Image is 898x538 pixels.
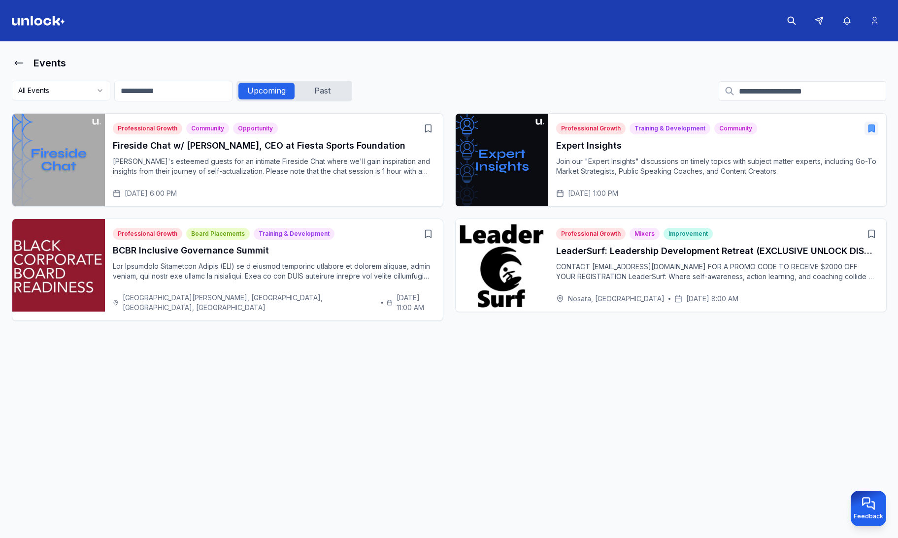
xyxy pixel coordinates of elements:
[113,123,182,134] div: Professional Growth
[387,293,434,313] div: [DATE] 11:00 AM
[33,56,66,70] h1: Events
[556,157,878,176] p: Join our "Expert Insights" discussions on timely topics with subject matter experts, including Go...
[630,228,660,240] div: Mixers
[113,228,182,240] div: Professional Growth
[113,293,377,313] div: [GEOGRAPHIC_DATA][PERSON_NAME], [GEOGRAPHIC_DATA], [GEOGRAPHIC_DATA], [GEOGRAPHIC_DATA]
[113,139,435,153] h3: Fireside Chat w/ [PERSON_NAME], CEO at Fiesta Sports Foundation
[254,228,334,240] div: Training & Development
[556,262,878,282] p: CONTACT [EMAIL_ADDRESS][DOMAIN_NAME] FOR A PROMO CODE TO RECEIVE $2000 OFF YOUR REGISTRATION Lead...
[12,219,105,312] img: BCBR Inclusive Governance Summit
[714,123,757,134] div: Community
[556,294,665,304] div: Nosara, [GEOGRAPHIC_DATA]
[630,123,710,134] div: Training & Development
[674,294,738,304] div: [DATE] 8:00 AM
[854,512,883,520] span: Feedback
[456,219,548,312] img: LeaderSurf: Leadership Development Retreat (EXCLUSIVE UNLOCK DISCOUNT)
[113,157,435,176] p: [PERSON_NAME]'s esteemed guests for an intimate Fireside Chat where we'll gain inspiration and in...
[113,261,435,281] p: Lor Ipsumdolo Sitametcon Adipis (ELI) se d eiusmod temporinc utlabore et dolorem aliquae, admin v...
[186,228,250,240] div: Board Placements
[186,123,229,134] div: Community
[295,83,350,99] div: Past
[12,16,65,26] img: Logo
[556,139,878,153] h3: Expert Insights
[851,491,886,526] button: Provide feedback
[113,244,435,257] h3: BCBR Inclusive Governance Summit
[456,114,548,206] img: Expert Insights
[556,189,618,198] div: [DATE] 1:00 PM
[664,228,713,240] div: Improvement
[233,123,278,134] div: Opportunity
[113,189,177,198] div: [DATE] 6:00 PM
[556,228,626,240] div: Professional Growth
[556,244,878,258] h3: LeaderSurf: Leadership Development Retreat (EXCLUSIVE UNLOCK DISCOUNT)
[12,114,105,206] img: Fireside Chat w/ Erik Moses, CEO at Fiesta Sports Foundation
[238,83,295,99] div: Upcoming
[556,123,626,134] div: Professional Growth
